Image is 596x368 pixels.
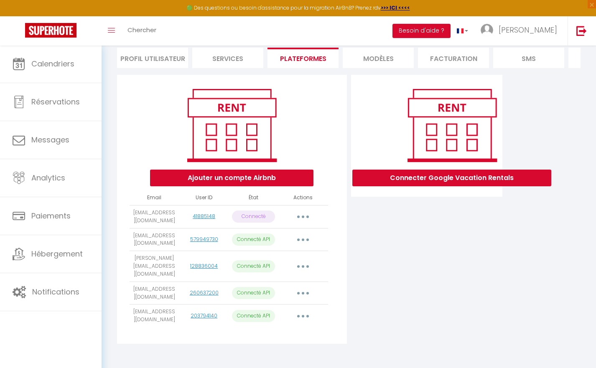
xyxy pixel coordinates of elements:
td: [EMAIL_ADDRESS][DOMAIN_NAME] [130,228,179,251]
span: Réservations [31,96,80,107]
th: Email [130,190,179,205]
span: Hébergement [31,249,83,259]
td: [EMAIL_ADDRESS][DOMAIN_NAME] [130,205,179,228]
li: Profil Utilisateur [117,48,188,68]
td: [PERSON_NAME][EMAIL_ADDRESS][DOMAIN_NAME] [130,251,179,282]
th: État [229,190,278,205]
p: Connecté [232,211,275,223]
span: Messages [31,135,69,145]
p: Connecté API [232,233,275,246]
p: Connecté API [232,260,275,272]
img: rent.png [399,85,505,165]
button: Connecter Google Vacation Rentals [352,170,551,186]
img: ... [481,24,493,36]
li: Plateformes [267,48,339,68]
p: Connecté API [232,287,275,299]
a: 260637200 [190,289,219,296]
img: logout [576,25,587,36]
button: Ajouter un compte Airbnb [150,170,313,186]
th: Actions [278,190,328,205]
a: 203794140 [191,312,217,319]
td: [EMAIL_ADDRESS][DOMAIN_NAME] [130,282,179,305]
li: SMS [493,48,564,68]
td: [EMAIL_ADDRESS][DOMAIN_NAME] [130,305,179,327]
img: rent.png [178,85,285,165]
img: Super Booking [25,23,76,38]
span: Analytics [31,173,65,183]
a: 128836004 [190,262,218,269]
a: 579949730 [190,236,218,243]
li: Facturation [418,48,489,68]
a: >>> ICI <<<< [381,4,410,11]
a: 41885148 [193,213,215,220]
p: Connecté API [232,310,275,322]
span: Notifications [32,287,79,297]
span: Calendriers [31,58,74,69]
a: Chercher [121,16,163,46]
button: Besoin d'aide ? [392,24,451,38]
th: User ID [179,190,229,205]
li: MODÈLES [343,48,414,68]
span: Chercher [127,25,156,34]
span: [PERSON_NAME] [499,25,557,35]
li: Services [192,48,263,68]
span: Paiements [31,211,71,221]
a: ... [PERSON_NAME] [474,16,568,46]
